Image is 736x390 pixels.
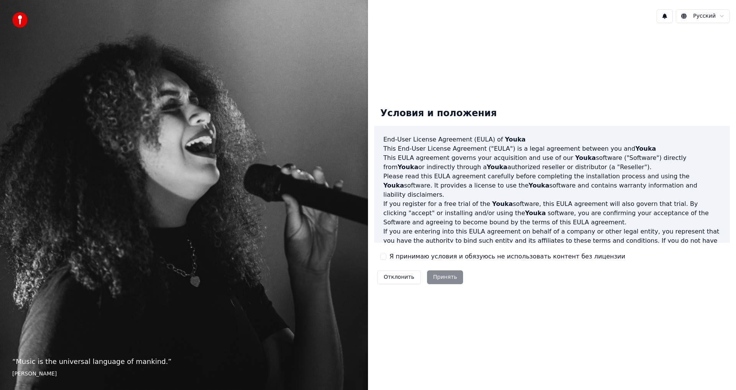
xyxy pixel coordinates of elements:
[389,252,625,261] label: Я принимаю условия и обязуюсь не использовать контент без лицензии
[383,144,721,153] p: This End-User License Agreement ("EULA") is a legal agreement between you and
[374,101,503,126] div: Условия и положения
[525,209,546,217] span: Youka
[575,154,596,161] span: Youka
[529,182,549,189] span: Youka
[383,135,721,144] h3: End-User License Agreement (EULA) of
[377,270,421,284] button: Отклонить
[383,227,721,264] p: If you are entering into this EULA agreement on behalf of a company or other legal entity, you re...
[398,163,418,171] span: Youka
[487,163,508,171] span: Youka
[383,199,721,227] p: If you register for a free trial of the software, this EULA agreement will also govern that trial...
[383,182,404,189] span: Youka
[12,12,28,28] img: youka
[505,136,526,143] span: Youka
[492,200,513,207] span: Youka
[383,172,721,199] p: Please read this EULA agreement carefully before completing the installation process and using th...
[635,145,656,152] span: Youka
[12,356,356,367] p: “ Music is the universal language of mankind. ”
[12,370,356,378] footer: [PERSON_NAME]
[383,153,721,172] p: This EULA agreement governs your acquisition and use of our software ("Software") directly from o...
